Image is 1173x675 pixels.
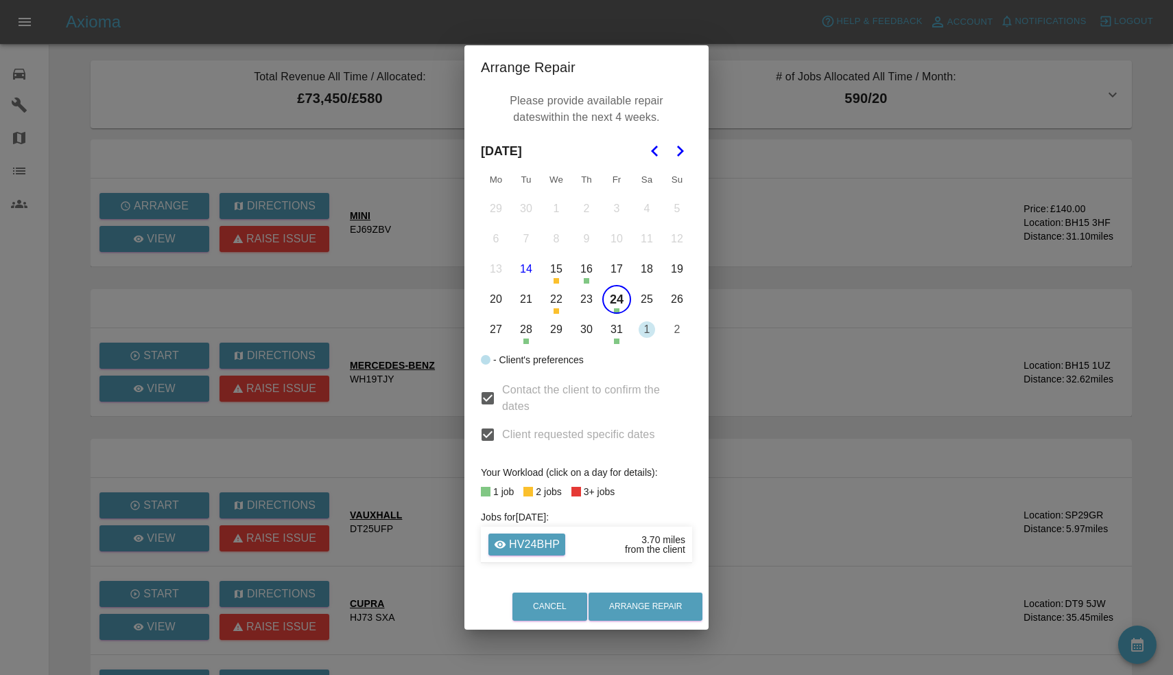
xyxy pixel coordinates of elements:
button: Tuesday, October 28th, 2025 [512,315,541,344]
th: Saturday [632,166,662,194]
div: 1 job [493,483,514,500]
th: Sunday [662,166,692,194]
button: Go to the Next Month [667,139,692,163]
button: Friday, October 31st, 2025 [602,315,631,344]
button: Monday, October 27th, 2025 [482,315,510,344]
button: Cancel [512,593,587,621]
button: Thursday, October 16th, 2025 [572,255,601,284]
button: Go to the Previous Month [643,139,667,163]
th: Tuesday [511,166,541,194]
a: HV24BHP [488,534,565,556]
button: Thursday, October 23rd, 2025 [572,285,601,314]
div: Your Workload (click on a day for details): [481,464,692,481]
button: Monday, September 29th, 2025 [482,194,510,223]
button: Tuesday, October 7th, 2025 [512,225,541,253]
button: Wednesday, October 22nd, 2025 [542,285,571,314]
button: Monday, October 6th, 2025 [482,225,510,253]
th: Friday [602,166,632,194]
button: Saturday, October 25th, 2025 [632,285,661,314]
button: Thursday, October 9th, 2025 [572,225,601,253]
button: Arrange Repair [589,593,702,621]
div: 3+ jobs [584,483,615,500]
button: Wednesday, October 1st, 2025 [542,194,571,223]
div: 2 jobs [536,483,561,500]
button: Monday, October 20th, 2025 [482,285,510,314]
h6: Jobs for [DATE] : [481,510,692,525]
button: Sunday, October 12th, 2025 [663,225,691,253]
span: [DATE] [481,136,522,166]
button: Saturday, October 4th, 2025 [632,194,661,223]
button: Sunday, November 2nd, 2025 [663,315,691,344]
div: from the client [625,545,685,554]
th: Monday [481,166,511,194]
button: Friday, October 10th, 2025 [602,225,631,253]
button: Wednesday, October 8th, 2025 [542,225,571,253]
button: Saturday, October 18th, 2025 [632,255,661,284]
button: Tuesday, September 30th, 2025 [512,194,541,223]
button: Saturday, November 1st, 2025 [632,315,661,344]
button: Thursday, October 30th, 2025 [572,315,601,344]
button: Thursday, October 2nd, 2025 [572,194,601,223]
th: Wednesday [541,166,571,194]
p: HV24BHP [509,536,560,553]
span: Contact the client to confirm the dates [502,382,681,415]
h2: Arrange Repair [464,45,709,89]
button: Sunday, October 19th, 2025 [663,255,691,284]
button: Tuesday, October 21st, 2025 [512,285,541,314]
button: Sunday, October 26th, 2025 [663,285,691,314]
button: Sunday, October 5th, 2025 [663,194,691,223]
table: October 2025 [481,166,692,345]
th: Thursday [571,166,602,194]
span: Client requested specific dates [502,426,655,443]
div: 3.70 miles [641,535,685,545]
button: Friday, October 17th, 2025 [602,255,631,284]
button: Wednesday, October 29th, 2025 [542,315,571,344]
p: Please provide available repair dates within the next 4 weeks. [488,89,685,129]
button: Friday, October 24th, 2025, selected [602,285,631,314]
button: Monday, October 13th, 2025 [482,255,510,284]
button: Saturday, October 11th, 2025 [632,225,661,253]
button: Friday, October 3rd, 2025 [602,194,631,223]
button: Today, Tuesday, October 14th, 2025 [512,255,541,284]
div: - Client's preferences [493,352,584,368]
button: Wednesday, October 15th, 2025 [542,255,571,284]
